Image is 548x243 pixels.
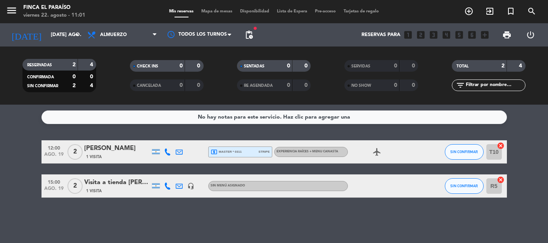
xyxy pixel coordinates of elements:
span: SIN CONFIRMAR [450,184,478,188]
span: TOTAL [456,64,468,68]
div: Visita a tienda [PERSON_NAME] [84,178,150,188]
span: Disponibilidad [236,9,273,14]
span: 1 Visita [86,154,102,160]
strong: 0 [73,74,76,79]
i: local_atm [211,148,218,155]
i: cancel [497,142,505,150]
span: 1 Visita [86,188,102,194]
div: No hay notas para este servicio. Haz clic para agregar una [198,113,350,122]
span: Mis reservas [165,9,197,14]
strong: 2 [501,63,505,69]
strong: 0 [304,83,309,88]
i: looks_5 [454,30,464,40]
span: 2 [67,144,83,160]
span: ago. 19 [44,152,64,161]
span: RE AGENDADA [244,84,273,88]
strong: 0 [197,63,202,69]
span: EXPERIENCIA RAÍCES + MENU CANASTA [277,150,338,153]
span: Mapa de mesas [197,9,236,14]
button: menu [6,5,17,19]
span: Reservas para [361,32,400,38]
span: pending_actions [244,30,254,40]
span: Sin menú asignado [211,184,245,187]
strong: 0 [287,63,290,69]
i: exit_to_app [485,7,494,16]
span: 15:00 [44,177,64,186]
div: LOG OUT [519,23,542,47]
button: SIN CONFIRMAR [445,178,484,194]
span: ago. 19 [44,186,64,195]
strong: 0 [180,83,183,88]
i: arrow_drop_down [72,30,81,40]
i: looks_one [403,30,413,40]
span: NO SHOW [351,84,371,88]
span: Lista de Espera [273,9,311,14]
div: Finca El Paraíso [23,4,85,12]
strong: 0 [394,83,397,88]
i: cancel [497,176,505,184]
span: print [502,30,512,40]
strong: 0 [197,83,202,88]
i: search [527,7,536,16]
span: stripe [259,149,270,154]
i: headset_mic [187,183,194,190]
span: 12:00 [44,143,64,152]
span: Tarjetas de regalo [340,9,383,14]
span: Almuerzo [100,32,127,38]
i: looks_6 [467,30,477,40]
strong: 0 [90,74,95,79]
strong: 0 [412,63,417,69]
strong: 4 [90,83,95,88]
strong: 0 [180,63,183,69]
strong: 4 [90,62,95,67]
i: [DATE] [6,26,47,43]
span: CONFIRMADA [27,75,54,79]
span: Pre-acceso [311,9,340,14]
span: CHECK INS [137,64,158,68]
span: SIN CONFIRMAR [27,84,58,88]
strong: 0 [394,63,397,69]
strong: 0 [412,83,417,88]
strong: 2 [73,83,76,88]
i: add_circle_outline [464,7,474,16]
span: fiber_manual_record [253,26,258,31]
input: Filtrar por nombre... [465,81,525,90]
span: SENTADAS [244,64,264,68]
i: turned_in_not [506,7,515,16]
div: [PERSON_NAME] [84,143,150,153]
i: looks_3 [429,30,439,40]
span: RESERVADAS [27,63,52,67]
span: SERVIDAS [351,64,370,68]
i: menu [6,5,17,16]
strong: 0 [304,63,309,69]
span: master * 0311 [211,148,242,155]
button: SIN CONFIRMAR [445,144,484,160]
strong: 2 [73,62,76,67]
strong: 0 [287,83,290,88]
strong: 4 [519,63,524,69]
i: airplanemode_active [372,147,382,157]
span: 2 [67,178,83,194]
i: looks_two [416,30,426,40]
i: add_box [480,30,490,40]
span: SIN CONFIRMAR [450,150,478,154]
span: CANCELADA [137,84,161,88]
i: power_settings_new [526,30,535,40]
div: viernes 22. agosto - 11:01 [23,12,85,19]
i: filter_list [456,81,465,90]
i: looks_4 [441,30,451,40]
